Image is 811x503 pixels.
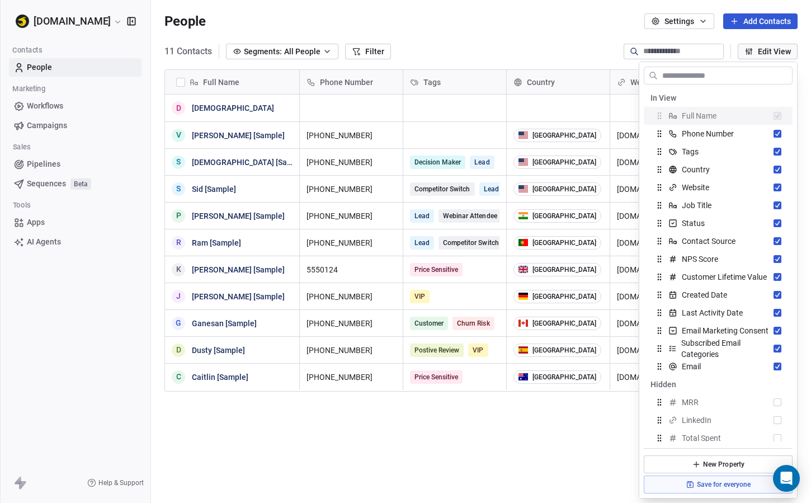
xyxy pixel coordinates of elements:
[527,77,555,88] span: Country
[176,237,181,248] div: R
[164,45,212,58] span: 11 Contacts
[532,239,596,247] div: [GEOGRAPHIC_DATA]
[345,44,391,59] button: Filter
[723,13,798,29] button: Add Contacts
[192,373,248,382] a: Caitlin [Sample]
[617,211,677,220] a: [DOMAIN_NAME]
[610,70,713,94] div: Website
[682,271,767,283] span: Customer Lifetime Value
[27,178,66,190] span: Sequences
[307,345,396,356] span: [PHONE_NUMBER]
[410,263,463,276] span: Price Sensitive
[617,265,677,274] a: [DOMAIN_NAME]
[27,62,52,73] span: People
[644,393,793,411] div: MRR
[98,478,144,487] span: Help & Support
[9,175,142,193] a: SequencesBeta
[644,196,793,214] div: Job Title
[682,433,721,444] span: Total Spent
[644,107,793,125] div: Full Name
[176,129,181,141] div: V
[176,371,181,383] div: C
[176,183,181,195] div: S
[644,125,793,143] div: Phone Number
[470,156,494,169] span: Lead
[644,178,793,196] div: Website
[617,373,677,382] a: [DOMAIN_NAME]
[203,77,239,88] span: Full Name
[410,182,475,196] span: Competitor Switch
[9,58,142,77] a: People
[192,131,285,140] a: [PERSON_NAME] [Sample]
[438,209,501,223] span: Webinar Attendee
[650,379,786,390] div: Hidden
[644,358,793,375] div: Email
[682,361,701,372] span: Email
[682,289,727,300] span: Created Date
[192,292,285,301] a: [PERSON_NAME] [Sample]
[452,317,494,330] span: Churn Risk
[644,304,793,322] div: Last Activity Date
[532,373,596,381] div: [GEOGRAPHIC_DATA]
[176,290,181,302] div: J
[682,307,743,318] span: Last Activity Date
[682,128,734,139] span: Phone Number
[532,346,596,354] div: [GEOGRAPHIC_DATA]
[27,120,67,131] span: Campaigns
[410,370,463,384] span: Price Sensitive
[165,70,299,94] div: Full Name
[644,411,793,429] div: LinkedIn
[9,116,142,135] a: Campaigns
[532,319,596,327] div: [GEOGRAPHIC_DATA]
[682,236,735,247] span: Contact Source
[13,12,119,31] button: [DOMAIN_NAME]
[307,130,396,141] span: [PHONE_NUMBER]
[617,292,677,301] a: [DOMAIN_NAME]
[410,290,430,303] span: VIP
[307,291,396,302] span: [PHONE_NUMBER]
[9,213,142,232] a: Apps
[307,372,396,383] span: [PHONE_NUMBER]
[27,100,63,112] span: Workflows
[192,185,236,194] a: Sid [Sample]
[410,156,465,169] span: Decision Maker
[532,185,596,193] div: [GEOGRAPHIC_DATA]
[438,236,503,250] span: Competitor Switch
[403,70,506,94] div: Tags
[192,104,274,112] a: [DEMOGRAPHIC_DATA]
[773,465,800,492] div: Open Intercom Messenger
[738,44,798,59] button: Edit View
[644,13,714,29] button: Settings
[644,143,793,161] div: Tags
[307,157,396,168] span: [PHONE_NUMBER]
[644,340,793,358] div: Subscribed Email Categories
[244,46,282,58] span: Segments:
[87,478,144,487] a: Help & Support
[307,237,396,248] span: [PHONE_NUMBER]
[617,319,677,328] a: [DOMAIN_NAME]
[320,77,373,88] span: Phone Number
[176,210,181,222] div: P
[7,42,46,59] span: Contacts
[9,155,142,173] a: Pipelines
[479,182,503,196] span: Lead
[532,212,596,220] div: [GEOGRAPHIC_DATA]
[410,236,434,250] span: Lead
[682,218,705,229] span: Status
[650,92,786,104] div: In View
[27,158,60,170] span: Pipelines
[9,97,142,115] a: Workflows
[9,233,142,251] a: AI Agents
[644,455,793,473] button: New Property
[507,70,610,94] div: Country
[410,344,464,357] span: Postive Review
[307,264,396,275] span: 5550124
[192,211,285,220] a: [PERSON_NAME] [Sample]
[307,184,396,195] span: [PHONE_NUMBER]
[27,236,61,248] span: AI Agents
[410,317,448,330] span: Customer
[176,264,181,275] div: K
[192,265,285,274] a: [PERSON_NAME] [Sample]
[681,337,774,360] span: Subscribed Email Categories
[644,161,793,178] div: Country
